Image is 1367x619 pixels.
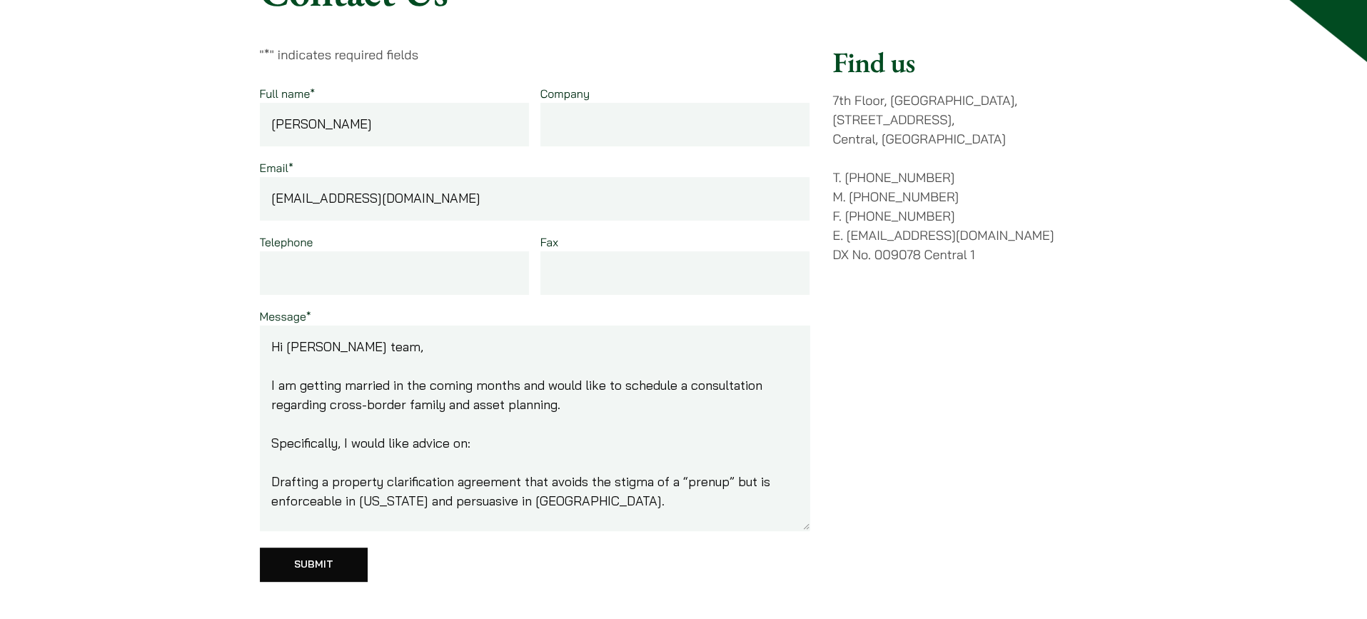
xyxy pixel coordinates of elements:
label: Telephone [260,235,313,249]
p: T. [PHONE_NUMBER] M. [PHONE_NUMBER] F. [PHONE_NUMBER] E. [EMAIL_ADDRESS][DOMAIN_NAME] DX No. 0090... [832,168,1107,264]
label: Email [260,161,293,175]
label: Full name [260,86,316,101]
label: Company [540,86,590,101]
label: Fax [540,235,558,249]
label: Message [260,309,311,323]
input: Submit [260,548,368,582]
h2: Find us [832,45,1107,79]
p: 7th Floor, [GEOGRAPHIC_DATA], [STREET_ADDRESS], Central, [GEOGRAPHIC_DATA] [832,91,1107,149]
p: " " indicates required fields [260,45,810,64]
